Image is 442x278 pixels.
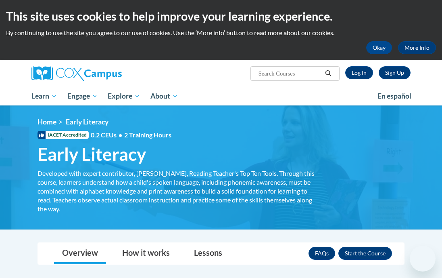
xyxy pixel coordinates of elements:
[25,87,417,105] div: Main menu
[377,92,411,100] span: En español
[38,131,89,139] span: IACET Accredited
[102,87,145,105] a: Explore
[91,131,171,139] span: 0.2 CEUs
[114,243,178,264] a: How it works
[124,131,171,139] span: 2 Training Hours
[31,91,57,101] span: Learn
[66,118,108,126] span: Early Literacy
[145,87,183,105] a: About
[150,91,178,101] span: About
[372,88,417,105] a: En español
[108,91,140,101] span: Explore
[410,246,436,272] iframe: Button to launch messaging window
[67,91,98,101] span: Engage
[6,8,436,24] h2: This site uses cookies to help improve your learning experience.
[38,143,146,165] span: Early Literacy
[258,69,322,78] input: Search Courses
[119,131,122,139] span: •
[345,66,373,79] a: Log In
[379,66,411,79] a: Register
[38,118,56,126] a: Home
[309,247,335,260] a: FAQs
[38,169,316,213] div: Developed with expert contributor, [PERSON_NAME], Reading Teacher's Top Ten Tools. Through this c...
[322,69,334,78] button: Search
[398,41,436,54] a: More Info
[338,247,392,260] button: Enroll
[366,41,392,54] button: Okay
[62,87,103,105] a: Engage
[31,66,150,81] a: Cox Campus
[54,243,106,264] a: Overview
[186,243,230,264] a: Lessons
[6,28,436,37] p: By continuing to use the site you agree to our use of cookies. Use the ‘More info’ button to read...
[31,66,122,81] img: Cox Campus
[26,87,62,105] a: Learn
